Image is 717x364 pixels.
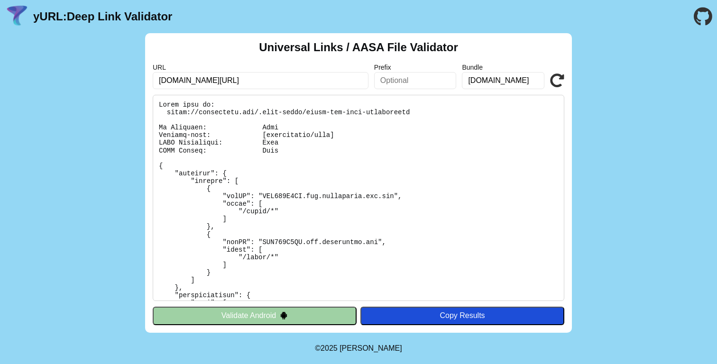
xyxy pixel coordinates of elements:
[462,72,544,89] input: Optional
[153,95,564,301] pre: Lorem ipsu do: sitam://consectetu.adi/.elit-seddo/eiusm-tem-inci-utlaboreetd Ma Aliquaen: Admi Ve...
[315,333,402,364] footer: ©
[280,311,288,319] img: droidIcon.svg
[374,72,457,89] input: Optional
[462,64,544,71] label: Bundle
[360,307,564,325] button: Copy Results
[259,41,458,54] h2: Universal Links / AASA File Validator
[153,307,357,325] button: Validate Android
[374,64,457,71] label: Prefix
[153,72,368,89] input: Required
[33,10,172,23] a: yURL:Deep Link Validator
[153,64,368,71] label: URL
[321,344,338,352] span: 2025
[5,4,29,29] img: yURL Logo
[365,311,560,320] div: Copy Results
[340,344,402,352] a: Michael Ibragimchayev's Personal Site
